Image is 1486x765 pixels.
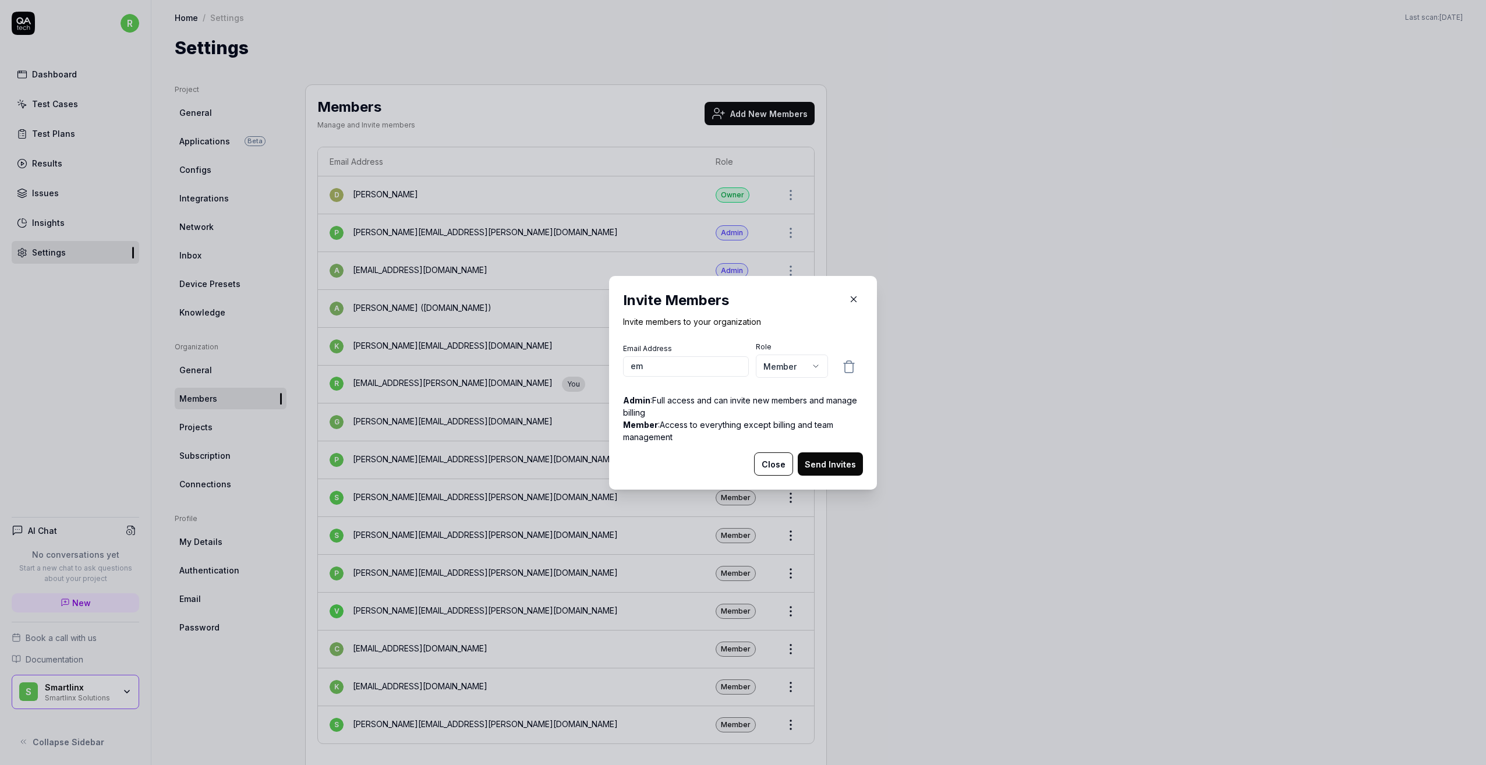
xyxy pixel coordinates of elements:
strong: Admin [623,395,650,405]
button: Send Invites [798,452,863,476]
label: Email Address [623,343,749,353]
h2: Invite Members [623,290,863,311]
label: Role [756,342,828,352]
p: : Access to everything except billing and team management [623,419,863,443]
keeper-lock: Open Keeper Popup [728,359,742,373]
strong: Member [623,420,658,430]
input: member@email.com [623,356,749,376]
button: Close [754,452,793,476]
p: Invite members to your organization [623,316,863,328]
button: Close Modal [844,290,863,309]
p: : Full access and can invite new members and manage billing [623,394,863,419]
